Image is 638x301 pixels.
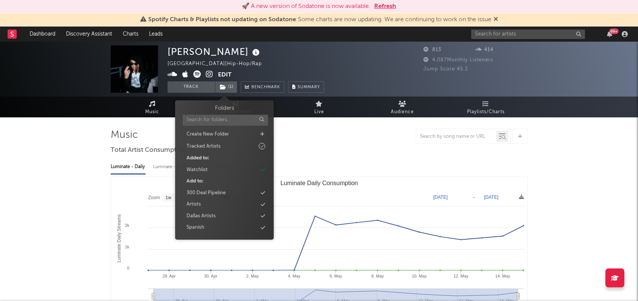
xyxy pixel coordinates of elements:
[183,115,268,126] input: Search for folders...
[298,85,320,89] span: Summary
[475,47,494,52] span: 414
[153,161,193,173] div: Luminate - Weekly
[241,81,284,93] a: Benchmark
[125,223,129,228] text: 2k
[471,195,476,200] text: →
[423,67,468,72] span: Jump Score: 45.3
[168,45,262,58] div: [PERSON_NAME]
[187,224,204,231] div: Spanish
[187,235,232,243] div: Sparta Deal Pipeline
[423,58,493,62] span: 4,087 Monthly Listeners
[168,59,271,69] div: [GEOGRAPHIC_DATA] | Hip-Hop/Rap
[484,195,498,200] text: [DATE]
[148,17,296,23] span: Spotify Charts & Playlists not updating on Sodatone
[145,108,159,117] span: Music
[148,195,160,200] text: Zoom
[495,274,510,278] text: 14. May
[453,274,469,278] text: 12. May
[194,97,277,117] a: Engagement
[416,134,496,140] input: Search by song name or URL
[314,108,324,117] span: Live
[187,166,208,174] div: Watchlist
[215,104,234,113] h3: Folders
[246,274,259,278] text: 2. May
[329,274,342,278] text: 6. May
[111,161,146,173] div: Luminate - Daily
[204,274,217,278] text: 30. Apr
[374,2,396,11] button: Refresh
[118,27,144,42] a: Charts
[423,47,441,52] span: 813
[125,245,129,249] text: 1k
[433,195,448,200] text: [DATE]
[391,108,414,117] span: Audience
[251,83,280,92] span: Benchmark
[215,81,237,93] span: ( 1 )
[218,70,232,80] button: Edit
[371,274,384,278] text: 8. May
[165,195,171,200] text: 1w
[277,97,361,117] a: Live
[444,97,528,117] a: Playlists/Charts
[609,28,619,34] div: 99 +
[24,27,61,42] a: Dashboard
[148,17,491,23] span: : Some charts are now updating. We are continuing to work on the issue
[242,2,370,11] div: 🚀 A new version of Sodatone is now available.
[280,180,358,186] text: Luminate Daily Consumption
[187,143,221,150] div: Tracked Artists
[144,27,168,42] a: Leads
[111,146,186,155] span: Total Artist Consumption
[494,17,498,23] span: Dismiss
[187,131,229,138] div: Create New Folder
[361,97,444,117] a: Audience
[471,30,585,39] input: Search for artists
[187,201,201,208] div: Artists
[162,274,176,278] text: 28. Apr
[187,189,226,197] div: 300 Deal Pipeline
[61,27,118,42] a: Discovery Assistant
[187,178,204,185] div: Add to:
[412,274,427,278] text: 10. May
[288,274,301,278] text: 4. May
[288,81,324,93] button: Summary
[111,97,194,117] a: Music
[467,108,505,117] span: Playlists/Charts
[127,266,129,270] text: 0
[215,81,237,93] button: (1)
[116,214,121,262] text: Luminate Daily Streams
[187,154,209,162] div: Added to:
[187,212,216,220] div: Dallas Artists
[168,81,215,93] button: Track
[607,31,612,37] button: 99+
